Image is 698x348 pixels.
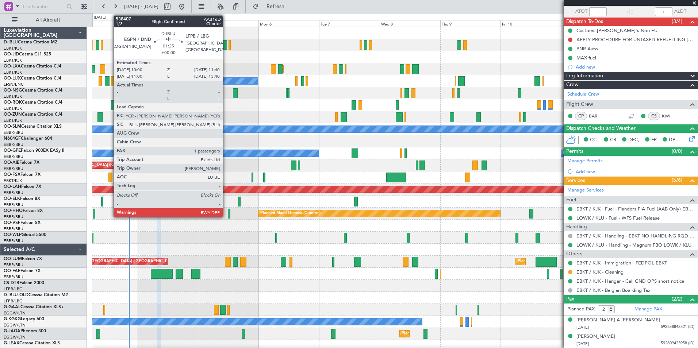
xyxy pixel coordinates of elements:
[576,287,651,293] a: EBKT / KJK - Belgian Boarding Tax
[576,27,657,34] div: Customs [PERSON_NAME]'s Non EU
[575,8,587,15] span: ATOT
[4,70,22,75] a: EBKT/KJK
[124,3,158,10] span: [DATE] - [DATE]
[567,187,604,194] a: Manage Services
[566,81,579,89] span: Crew
[4,298,23,304] a: LFPB/LBG
[4,202,23,208] a: EBBR/BRU
[4,148,64,153] a: OO-GPEFalcon 900EX EASy II
[4,46,22,51] a: EBKT/KJK
[661,340,694,347] span: 592809423958 (ID)
[4,124,21,129] span: OO-SLM
[672,18,682,25] span: (3/4)
[4,40,18,45] span: D-IBLU
[4,178,22,183] a: EBKT/KJK
[576,260,667,266] a: EBKT / KJK - Immigration - FEDPOL EBKT
[4,100,62,105] a: OO-ROKCessna Citation CJ4
[566,100,593,109] span: Flight Crew
[4,161,39,165] a: OO-AIEFalcon 7X
[566,124,636,133] span: Dispatch Checks and Weather
[610,136,616,144] span: CR
[4,209,43,213] a: OO-HHOFalcon 8X
[4,335,26,340] a: EGGW/LTN
[4,112,22,117] span: OO-ZUN
[576,233,694,239] a: EBKT / KJK - Handling - EBKT NO HANDLING RQD FOR CJ
[4,209,23,213] span: OO-HHO
[4,154,23,159] a: EBBR/BRU
[4,76,61,81] a: OO-LUXCessna Citation CJ4
[94,15,106,21] div: [DATE]
[566,295,574,303] span: Pax
[4,190,23,196] a: EBBR/BRU
[4,52,19,57] span: OO-JID
[672,147,682,155] span: (0/0)
[4,341,60,345] a: G-LEAXCessna Citation XLS
[4,281,19,285] span: CS-DTR
[672,295,682,303] span: (2/2)
[62,256,195,267] div: Planned Maint [GEOGRAPHIC_DATA] ([GEOGRAPHIC_DATA] National)
[4,185,41,189] a: OO-LAHFalcon 7X
[33,160,153,171] div: Unplanned Maint [GEOGRAPHIC_DATA] ([GEOGRAPHIC_DATA])
[4,305,64,309] a: G-GAALCessna Citation XLS+
[4,64,61,69] a: OO-LXACessna Citation CJ4
[4,317,44,321] a: G-KGKGLegacy 600
[674,8,686,15] span: ALDT
[4,124,62,129] a: OO-SLMCessna Citation XLS
[567,158,603,165] a: Manage Permits
[518,256,650,267] div: Planned Maint [GEOGRAPHIC_DATA] ([GEOGRAPHIC_DATA] National)
[4,322,26,328] a: EGGW/LTN
[566,147,583,156] span: Permits
[566,223,587,231] span: Handling
[566,196,576,204] span: Fuel
[576,64,694,70] div: Add new
[575,112,587,120] div: CP
[576,215,660,221] a: LOWK / KLU - Fuel - WFS Fuel Release
[4,262,23,268] a: EBBR/BRU
[4,40,57,45] a: D-IBLUCessna Citation M2
[4,136,52,141] a: N604GFChallenger 604
[4,106,22,111] a: EBKT/KJK
[576,333,615,340] div: [PERSON_NAME]
[651,136,657,144] span: FP
[4,293,28,297] span: D-IBLU-OLD
[4,329,20,333] span: G-JAGA
[440,20,501,27] div: Thu 9
[4,233,46,237] a: OO-WLPGlobal 5500
[501,20,561,27] div: Fri 10
[4,136,21,141] span: N604GF
[566,177,585,185] span: Services
[4,329,46,333] a: G-JAGAPhenom 300
[589,7,607,16] input: --:--
[576,55,596,61] div: MAX fuel
[648,112,660,120] div: CS
[4,64,21,69] span: OO-LXA
[258,20,319,27] div: Mon 6
[661,324,694,330] span: 592358845521 (ID)
[576,317,660,324] div: [PERSON_NAME] A [PERSON_NAME]
[4,130,23,135] a: EBBR/BRU
[137,20,198,27] div: Sat 4
[4,166,23,171] a: EBBR/BRU
[4,274,23,280] a: EBBR/BRU
[402,328,517,339] div: Planned Maint [GEOGRAPHIC_DATA] ([GEOGRAPHIC_DATA])
[4,317,21,321] span: G-KGKG
[4,142,23,147] a: EBBR/BRU
[628,136,639,144] span: DFC,
[662,113,678,119] a: KWI
[4,269,41,273] a: OO-FAEFalcon 7X
[4,221,41,225] a: OO-VSFFalcon 8X
[4,88,22,93] span: OO-NSG
[22,1,64,12] input: Trip Number
[669,136,675,144] span: DP
[4,281,44,285] a: CS-DTRFalcon 2000
[4,214,23,220] a: EBBR/BRU
[4,112,62,117] a: OO-ZUNCessna Citation CJ4
[4,310,26,316] a: EGGW/LTN
[4,94,22,99] a: EBKT/KJK
[4,82,24,87] a: LFSN/ENC
[4,257,22,261] span: OO-LUM
[4,233,22,237] span: OO-WLP
[380,20,440,27] div: Wed 8
[566,250,582,258] span: Others
[4,185,21,189] span: OO-LAH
